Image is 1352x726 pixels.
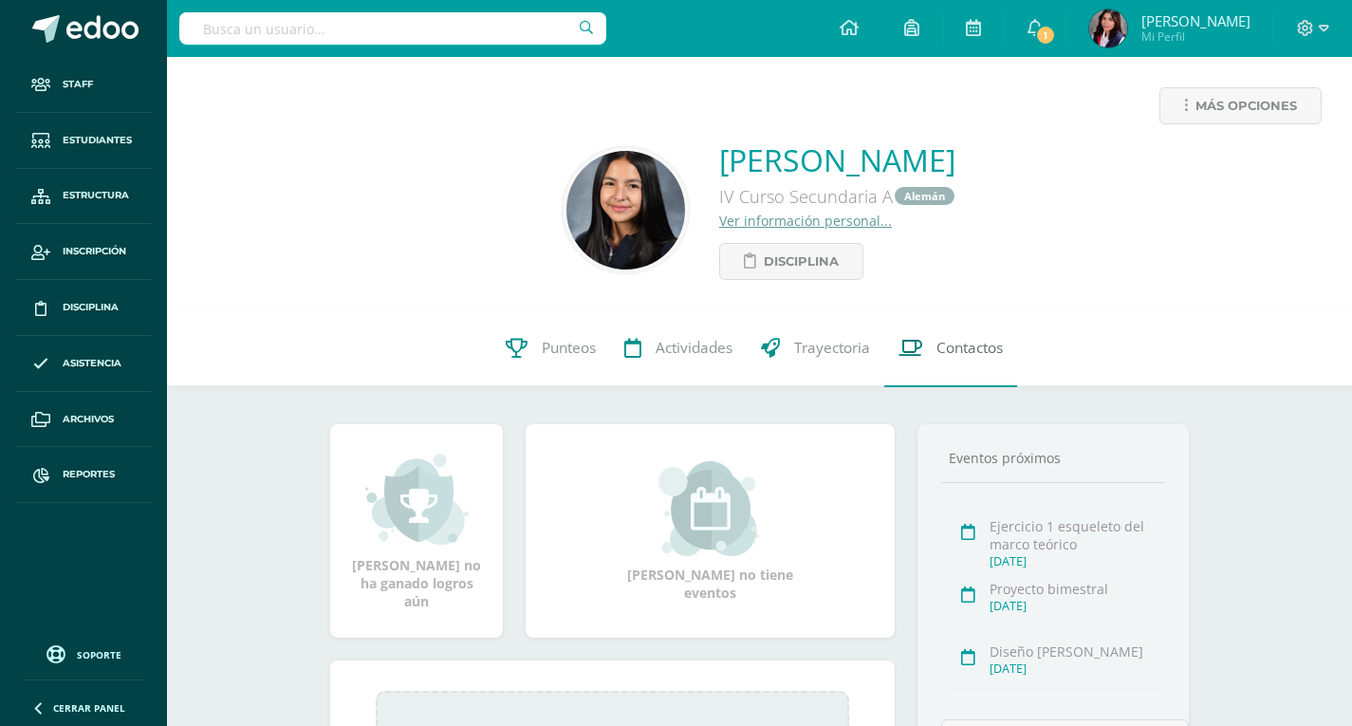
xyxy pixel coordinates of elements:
a: Actividades [610,310,747,386]
span: Asistencia [63,356,121,371]
a: Punteos [491,310,610,386]
div: Proyecto bimestral [990,580,1159,598]
a: Trayectoria [747,310,884,386]
a: Asistencia [15,336,152,392]
a: Contactos [884,310,1017,386]
span: 1 [1035,25,1056,46]
span: Estructura [63,188,129,203]
span: Cerrar panel [53,701,125,715]
div: [PERSON_NAME] no ha ganado logros aún [349,452,484,610]
a: Soporte [23,641,144,666]
span: Contactos [936,339,1003,359]
span: Disciplina [63,300,119,315]
div: [DATE] [990,553,1159,569]
a: Disciplina [15,280,152,336]
span: Mi Perfil [1141,28,1250,45]
a: Inscripción [15,224,152,280]
div: [DATE] [990,598,1159,614]
div: Ejercicio 1 esqueleto del marco teórico [990,517,1159,553]
a: [PERSON_NAME] [719,140,956,180]
span: Inscripción [63,244,126,259]
a: Estructura [15,169,152,225]
span: Soporte [77,648,121,661]
span: Estudiantes [63,133,132,148]
a: Staff [15,57,152,113]
a: Más opciones [1159,87,1322,124]
span: Actividades [656,339,732,359]
span: Reportes [63,467,115,482]
a: Disciplina [719,243,863,280]
div: [PERSON_NAME] no tiene eventos [616,461,806,602]
img: event_small.png [658,461,762,556]
span: Trayectoria [794,339,870,359]
span: Más opciones [1195,88,1297,123]
div: Eventos próximos [941,449,1165,467]
div: Diseño [PERSON_NAME] [990,642,1159,661]
img: achievement_small.png [365,452,469,547]
img: 26f1950c28e130b904cf846668470fad.png [566,151,685,270]
a: Alemán [895,187,954,205]
div: IV Curso Secundaria A [719,180,956,212]
span: Staff [63,77,93,92]
span: Archivos [63,412,114,427]
input: Busca un usuario... [179,12,606,45]
a: Archivos [15,392,152,448]
span: Punteos [542,339,596,359]
div: [DATE] [990,661,1159,677]
span: [PERSON_NAME] [1141,11,1250,30]
span: Disciplina [764,244,839,279]
a: Ver información personal... [719,212,892,230]
a: Reportes [15,447,152,503]
img: 331a885a7a06450cabc094b6be9ba622.png [1089,9,1127,47]
a: Estudiantes [15,113,152,169]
